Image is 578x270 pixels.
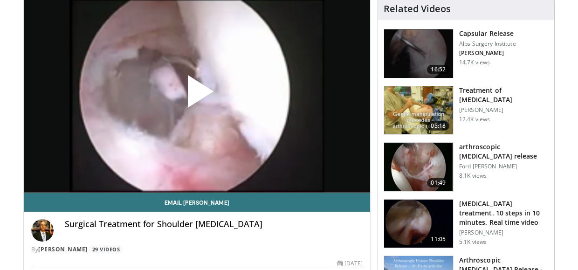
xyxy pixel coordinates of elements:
[427,65,449,74] span: 16:52
[459,229,549,236] p: [PERSON_NAME]
[38,245,88,253] a: [PERSON_NAME]
[459,199,549,227] h3: [MEDICAL_DATA] treatment. 10 steps in 10 minutes. Real time video
[384,29,453,78] img: 38764_0000_3.png.150x105_q85_crop-smart_upscale.jpg
[459,40,516,48] p: Alps Surgery Institute
[384,199,549,249] a: 11:05 [MEDICAL_DATA] treatment. 10 steps in 10 minutes. Real time video [PERSON_NAME] 5.1K views
[384,200,453,248] img: d5ySKFN8UhyXrjO34xMDoxOm1xO1xPzH.150x105_q85_crop-smart_upscale.jpg
[459,86,549,104] h3: Treatment of [MEDICAL_DATA]
[459,59,490,66] p: 14.7K views
[459,163,549,170] p: Ford [PERSON_NAME]
[427,178,449,187] span: 01:49
[89,245,123,253] a: 29 Videos
[459,172,487,180] p: 8.1K views
[384,142,549,192] a: 01:49 arthroscopic [MEDICAL_DATA] release Ford [PERSON_NAME] 8.1K views
[459,106,549,114] p: [PERSON_NAME]
[31,219,54,242] img: Avatar
[459,238,487,246] p: 5.1K views
[113,49,281,141] button: Play Video
[459,116,490,123] p: 12.4K views
[459,29,516,38] h3: Capsular Release
[384,86,549,135] a: 05:18 Treatment of [MEDICAL_DATA] [PERSON_NAME] 12.4K views
[459,49,516,57] p: [PERSON_NAME]
[24,193,370,212] a: Email [PERSON_NAME]
[384,86,453,135] img: 9342_3.png.150x105_q85_crop-smart_upscale.jpg
[65,219,363,229] h4: Surgical Treatment for Shoulder [MEDICAL_DATA]
[459,142,549,161] h3: arthroscopic [MEDICAL_DATA] release
[337,259,363,268] div: [DATE]
[427,121,449,131] span: 05:18
[384,143,453,191] img: qur2_3.png.150x105_q85_crop-smart_upscale.jpg
[384,29,549,78] a: 16:52 Capsular Release Alps Surgery Institute [PERSON_NAME] 14.7K views
[427,235,449,244] span: 11:05
[31,245,363,254] div: By
[384,3,451,14] h4: Related Videos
